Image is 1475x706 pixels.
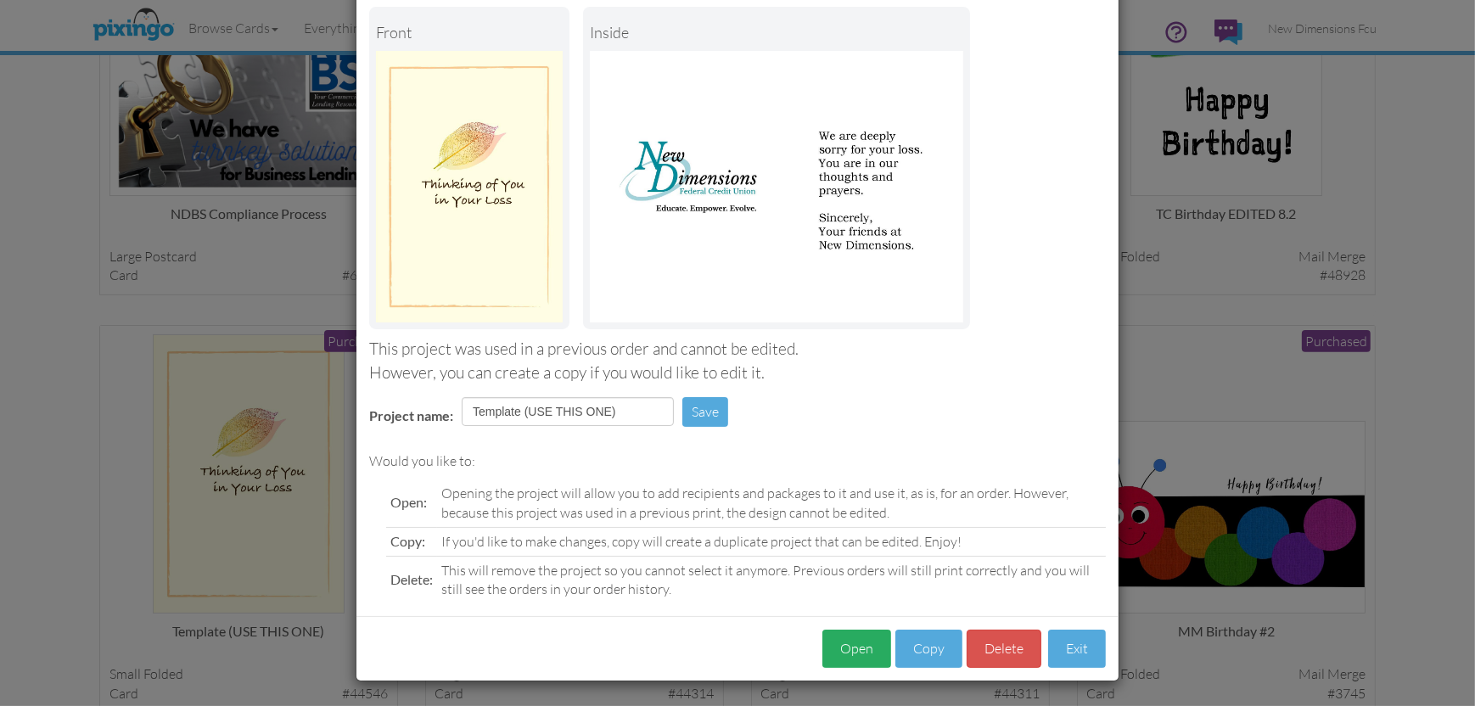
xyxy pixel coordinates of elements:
td: This will remove the project so you cannot select it anymore. Previous orders will still print co... [437,556,1106,603]
button: Delete [967,630,1041,668]
img: Landscape Image [376,51,563,322]
div: However, you can create a copy if you would like to edit it. [369,361,1106,384]
div: Would you like to: [369,451,1106,471]
span: Open: [390,494,427,510]
button: Exit [1048,630,1106,668]
input: Enter project name [462,397,674,426]
div: This project was used in a previous order and cannot be edited. [369,338,1106,361]
label: Project name: [369,406,453,426]
button: Save [682,397,728,427]
button: Copy [895,630,962,668]
span: Delete: [390,571,433,587]
div: inside [590,14,963,51]
button: Open [822,630,891,668]
div: Front [376,14,563,51]
td: Opening the project will allow you to add recipients and packages to it and use it, as is, for an... [437,479,1106,527]
td: If you'd like to make changes, copy will create a duplicate project that can be edited. Enjoy! [437,527,1106,556]
img: Portrait Image [590,51,963,322]
span: Copy: [390,533,425,549]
